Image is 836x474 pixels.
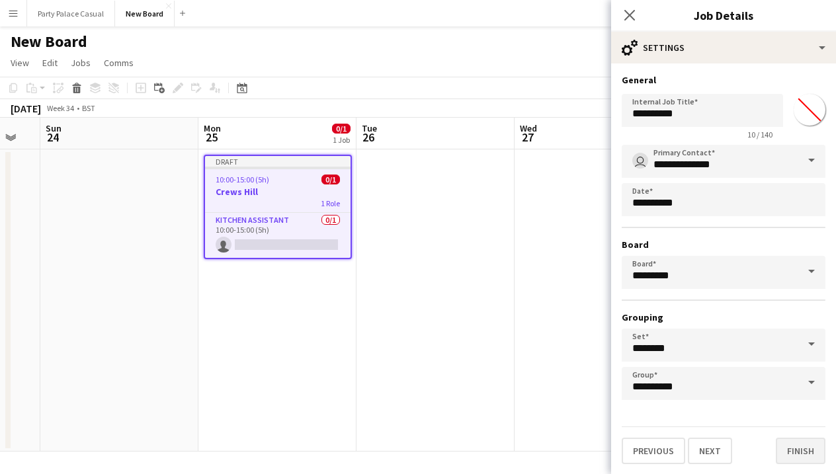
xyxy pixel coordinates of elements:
h3: Job Details [611,7,836,24]
span: Tue [362,122,377,134]
h3: Board [622,239,825,251]
app-job-card: Draft10:00-15:00 (5h)0/1Crews Hill1 RoleKitchen Assistant0/110:00-15:00 (5h) [204,155,352,259]
span: 1 Role [321,198,340,208]
a: Comms [99,54,139,71]
app-card-role: Kitchen Assistant0/110:00-15:00 (5h) [205,213,351,258]
div: BST [82,103,95,113]
button: Party Palace Casual [27,1,115,26]
h1: New Board [11,32,87,52]
button: Previous [622,438,685,464]
div: Settings [611,32,836,63]
button: Finish [776,438,825,464]
div: Draft [205,156,351,167]
span: 26 [360,130,377,145]
span: 0/1 [321,175,340,184]
span: Wed [520,122,537,134]
span: Week 34 [44,103,77,113]
h3: Crews Hill [205,186,351,198]
span: 0/1 [332,124,351,134]
div: [DATE] [11,102,41,115]
span: Comms [104,57,134,69]
span: 25 [202,130,221,145]
div: 1 Job [333,135,350,145]
span: View [11,57,29,69]
h3: Grouping [622,311,825,323]
a: View [5,54,34,71]
span: Jobs [71,57,91,69]
span: 10:00-15:00 (5h) [216,175,269,184]
span: Sun [46,122,62,134]
span: 10 / 140 [737,130,783,139]
button: Next [688,438,732,464]
span: Edit [42,57,58,69]
span: 24 [44,130,62,145]
button: New Board [115,1,175,26]
span: 27 [518,130,537,145]
a: Jobs [65,54,96,71]
a: Edit [37,54,63,71]
h3: General [622,74,825,86]
span: Mon [204,122,221,134]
